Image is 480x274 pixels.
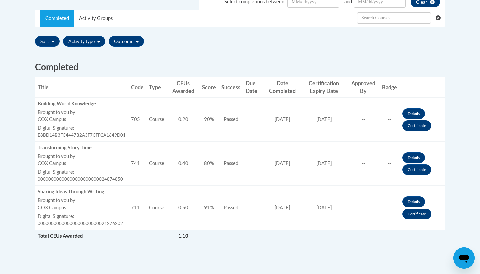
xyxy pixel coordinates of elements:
[167,230,199,242] td: 1.10
[402,209,431,219] a: Certificate
[379,142,400,186] td: --
[243,77,264,98] th: Due Date
[347,230,379,242] td: Actions
[316,204,332,210] span: [DATE]
[38,125,126,132] label: Digital Signature:
[38,100,126,107] div: Building World Knowledge
[35,36,60,47] button: Sort
[219,77,243,98] th: Success
[35,61,445,73] h2: Completed
[402,152,425,163] a: Details button
[38,213,126,220] label: Digital Signature:
[146,185,167,230] td: Course
[357,12,431,24] input: Search Withdrawn Transcripts
[170,160,197,167] div: 0.40
[128,142,146,186] td: 741
[38,204,66,210] span: COX Campus
[275,160,290,166] span: [DATE]
[38,153,126,160] label: Brought to you by:
[204,160,214,166] span: 80%
[38,116,66,122] span: COX Campus
[379,98,400,142] td: --
[301,77,347,98] th: Certification Expiry Date
[128,98,146,142] td: 705
[128,185,146,230] td: 711
[453,247,475,269] iframe: Button to launch messaging window
[109,36,144,47] button: Outcome
[38,188,126,195] div: Sharing Ideas Through Writing
[379,77,400,98] th: Badge
[74,10,118,27] a: Activity Groups
[146,98,167,142] td: Course
[38,132,126,138] span: E8BD14B3FC4447B2A3F7CFFCA1649D01
[146,77,167,98] th: Type
[204,204,214,210] span: 91%
[204,116,214,122] span: 90%
[400,98,445,142] td: Actions
[219,185,243,230] td: Passed
[402,108,425,119] a: Details button
[170,116,197,123] div: 0.20
[38,197,126,204] label: Brought to you by:
[199,77,219,98] th: Score
[219,142,243,186] td: Passed
[347,77,379,98] th: Approved By
[347,185,379,230] td: --
[128,77,146,98] th: Code
[347,98,379,142] td: --
[275,204,290,210] span: [DATE]
[167,77,199,98] th: CEUs Awarded
[400,142,445,186] td: Actions
[38,144,126,151] div: Transforming Story Time
[38,160,66,166] span: COX Campus
[38,221,123,226] span: 00000000000000000000000021276202
[400,185,445,230] td: Actions
[38,109,126,116] label: Brought to you by:
[402,164,431,175] a: Certificate
[379,185,400,230] td: --
[347,142,379,186] td: --
[316,116,332,122] span: [DATE]
[40,10,74,27] a: Completed
[264,77,301,98] th: Date Completed
[35,77,128,98] th: Title
[38,169,126,176] label: Digital Signature:
[38,233,83,239] span: Total CEUs Awarded
[38,176,123,182] span: 00000000000000000000000024874850
[219,98,243,142] td: Passed
[402,196,425,207] a: Details button
[400,77,445,98] th: Actions
[275,116,290,122] span: [DATE]
[146,142,167,186] td: Course
[402,120,431,131] a: Certificate
[63,36,105,47] button: Activity type
[170,204,197,211] div: 0.50
[316,160,332,166] span: [DATE]
[436,10,445,26] button: Clear searching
